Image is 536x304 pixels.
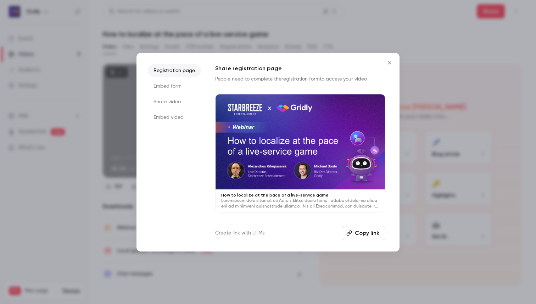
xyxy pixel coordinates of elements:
li: Embed video [148,111,201,124]
p: People need to complete the to access your video [215,76,385,83]
a: registration form [281,77,320,82]
p: How to localize at the pace of a live-service game [221,192,379,198]
button: Close [383,56,397,70]
li: Registration page [148,64,201,77]
li: Embed form [148,80,201,93]
p: Loremipsum dolo sitamet co Adipis Elitse doeiu temp i utlabo etdolo ma aliqu eni ad minimveni qui... [221,198,379,209]
a: How to localize at the pace of a live-service gameLoremipsum dolo sitamet co Adipis Elitse doeiu ... [215,94,385,213]
h1: Share registration page [215,64,385,73]
button: Copy link [342,226,385,240]
li: Share video [148,95,201,108]
a: Create link with UTMs [215,230,264,237]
